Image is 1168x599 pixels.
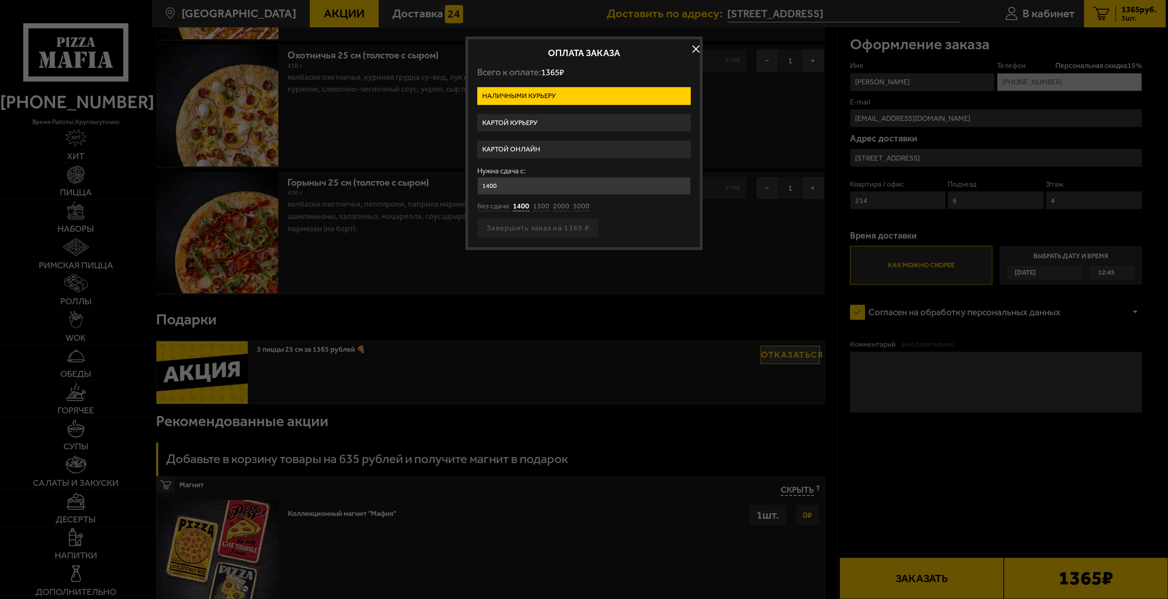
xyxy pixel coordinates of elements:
[553,202,569,212] button: 2000
[541,67,564,78] span: 1365 ₽
[477,114,691,132] label: Картой курьеру
[477,167,691,175] label: Нужна сдача с:
[573,202,589,212] button: 5000
[477,87,691,105] label: Наличными курьеру
[477,48,691,57] h2: Оплата заказа
[533,202,549,212] button: 1500
[477,67,691,78] p: Всего к оплате:
[513,202,529,212] button: 1400
[477,141,691,158] label: Картой онлайн
[477,202,509,212] button: без сдачи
